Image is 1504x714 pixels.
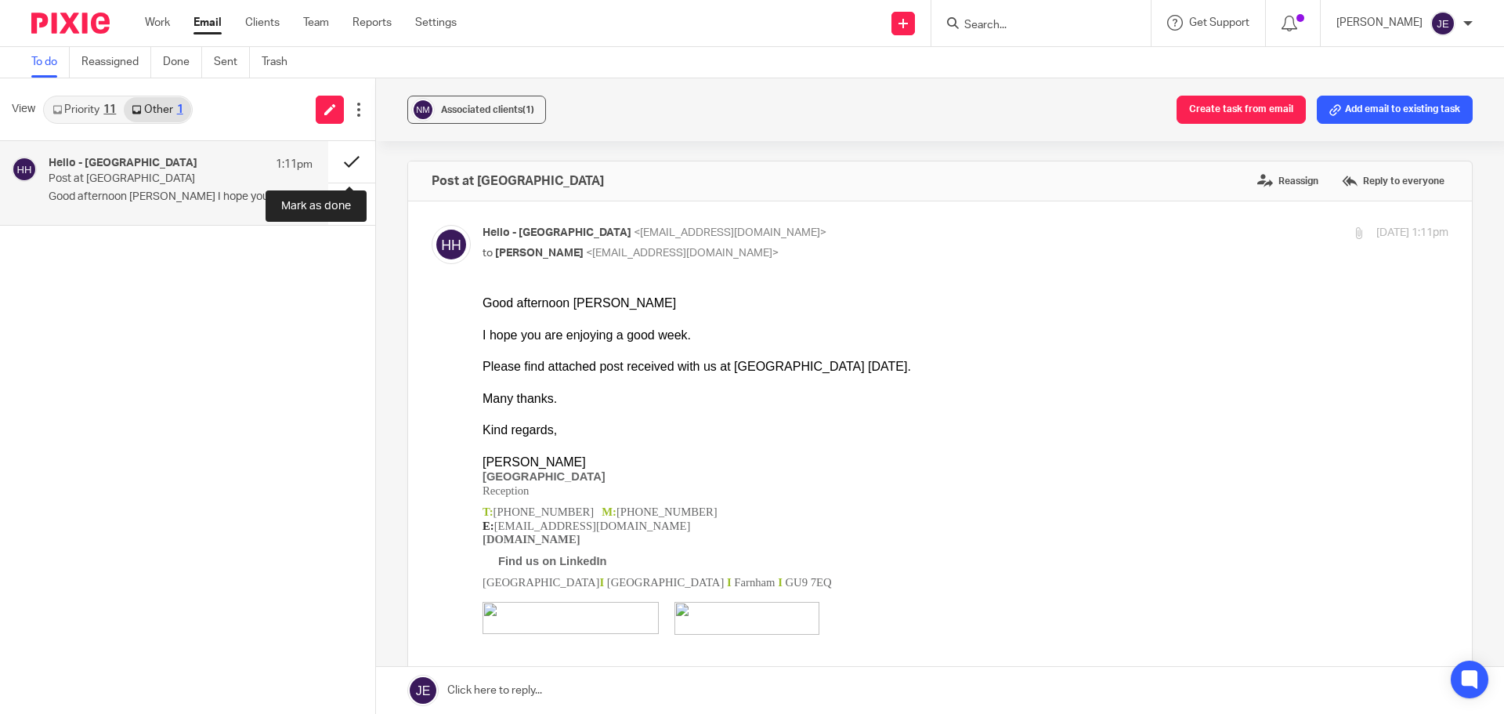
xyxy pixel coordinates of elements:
span: [EMAIL_ADDRESS][DOMAIN_NAME] [12,224,208,237]
span: Farnham [251,281,292,293]
a: Done [163,47,202,78]
button: Add email to existing task [1317,96,1473,124]
a: Find us on LinkedIn [16,259,124,272]
label: Reply to everyone [1338,169,1448,193]
img: Pixie [31,13,110,34]
h4: Post at [GEOGRAPHIC_DATA] [432,173,604,189]
a: Team [303,15,329,31]
p: Good afternoon [PERSON_NAME] I hope you are... [49,190,313,204]
img: svg%3E [411,98,435,121]
span: Associated clients [441,105,534,114]
a: Email [193,15,222,31]
td: M: [111,210,234,224]
a: Reports [352,15,392,31]
p: [PERSON_NAME] [1336,15,1423,31]
a: Work [145,15,170,31]
img: svg%3E [12,157,37,182]
button: Create task from email [1177,96,1306,124]
span: [GEOGRAPHIC_DATA] [125,281,241,293]
img: svg%3E [432,225,471,264]
a: To do [31,47,70,78]
span: [PHONE_NUMBER] [11,210,112,223]
span: I [244,281,249,293]
input: Search [963,19,1104,33]
button: Associated clients(1) [407,96,546,124]
span: Get Support [1189,17,1249,28]
a: Settings [415,15,457,31]
span: to [483,248,493,259]
p: Post at [GEOGRAPHIC_DATA] [49,172,260,186]
a: [DOMAIN_NAME] [198,426,262,434]
span: [PHONE_NUMBER] [134,210,235,223]
a: Priority11 [45,97,124,122]
a: Trash [262,47,299,78]
label: Reassign [1253,169,1322,193]
p: [DATE] 1:11pm [1376,225,1448,241]
span: Hello - [GEOGRAPHIC_DATA] [483,227,631,238]
a: Clients [245,15,280,31]
img: svg%3E [1430,11,1455,36]
h4: Hello - [GEOGRAPHIC_DATA] [49,157,197,170]
span: <[EMAIL_ADDRESS][DOMAIN_NAME]> [586,248,779,259]
a: Sent [214,47,250,78]
span: <[EMAIL_ADDRESS][DOMAIN_NAME]> [634,227,826,238]
span: I [117,281,121,293]
p: 1:11pm [276,157,313,172]
a: Other1 [124,97,190,122]
span: View [12,101,35,118]
span: I [295,281,300,293]
div: 1 [177,104,183,115]
div: 11 [103,104,116,115]
span: (1) [522,105,534,114]
span: GU9 7EQ [303,281,349,293]
span: [PERSON_NAME] [495,248,584,259]
a: Reassigned [81,47,151,78]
